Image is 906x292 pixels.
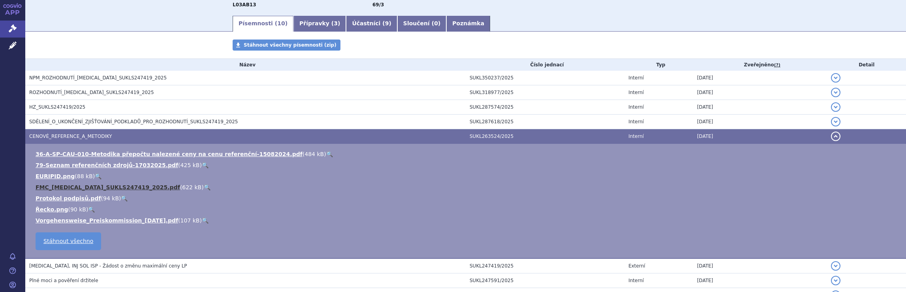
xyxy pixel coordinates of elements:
span: 94 kB [103,195,119,202]
a: Sloučení (0) [397,16,446,32]
td: [DATE] [693,85,827,100]
a: Protokol podpisů.pdf [36,195,101,202]
a: 🔍 [88,206,95,213]
td: [DATE] [693,71,827,85]
span: PLEGRIDY, INJ SOL ISP - Žádost o změnu maximální ceny LP [29,263,187,269]
span: 88 kB [77,173,93,179]
button: detail [831,73,840,83]
span: HZ_SUKLS247419/2025 [29,104,85,110]
th: Název [25,59,466,71]
td: SUKL318977/2025 [466,85,624,100]
td: [DATE] [693,115,827,129]
span: 622 kB [182,184,201,190]
span: Interní [628,75,644,81]
th: Detail [827,59,906,71]
span: SDĚLENÍ_O_UKONČENÍ_ZJIŠŤOVÁNÍ_PODKLADŮ_PRO_ROZHODNUTÍ_SUKLS247419_2025 [29,119,238,124]
span: Interní [628,119,644,124]
span: 10 [277,20,285,26]
li: ( ) [36,150,898,158]
a: Řecko.png [36,206,68,213]
a: Písemnosti (10) [233,16,293,32]
a: Vorgehensweise_Preiskommission_[DATE].pdf [36,217,178,224]
button: detail [831,261,840,271]
strong: interferony a ostatní léčiva k terapii roztroušené sklerózy, parent. [372,2,384,8]
a: 🔍 [95,173,102,179]
a: Účastníci (9) [346,16,397,32]
li: ( ) [36,194,898,202]
span: 3 [334,20,338,26]
button: detail [831,132,840,141]
li: ( ) [36,161,898,169]
td: SUKL350237/2025 [466,71,624,85]
td: [DATE] [693,273,827,288]
span: Interní [628,134,644,139]
span: 484 kB [305,151,324,157]
a: 79-Seznam referenčních zdrojů-17032025.pdf [36,162,178,168]
span: 9 [385,20,389,26]
abbr: (?) [774,62,780,68]
span: 425 kB [180,162,200,168]
a: Stáhnout všechny písemnosti (zip) [233,40,340,51]
button: detail [831,88,840,97]
td: [DATE] [693,258,827,273]
li: ( ) [36,217,898,224]
span: Stáhnout všechny písemnosti (zip) [244,42,336,48]
a: FMC_[MEDICAL_DATA]_SUKLS247419_2025.pdf [36,184,180,190]
td: [DATE] [693,129,827,144]
span: CENOVÉ_REFERENCE_A_METODIKY [29,134,112,139]
th: Zveřejněno [693,59,827,71]
td: SUKL287574/2025 [466,100,624,115]
button: detail [831,276,840,285]
a: EURIPID.png [36,173,75,179]
td: SUKL287618/2025 [466,115,624,129]
a: 🔍 [121,195,128,202]
li: ( ) [36,172,898,180]
span: Interní [628,104,644,110]
th: Číslo jednací [466,59,624,71]
span: ROZHODNUTÍ_PLEGRIDY_SUKLS247419_2025 [29,90,154,95]
button: detail [831,117,840,126]
span: Externí [628,263,645,269]
strong: PEGINTERFERON BETA-1A [233,2,256,8]
a: 36-A-SP-CAU-010-Metodika přepočtu nalezené ceny na cenu referenční-15082024.pdf [36,151,303,157]
td: SUKL247419/2025 [466,258,624,273]
li: ( ) [36,205,898,213]
a: 🔍 [202,217,209,224]
th: Typ [624,59,693,71]
td: [DATE] [693,100,827,115]
span: Interní [628,90,644,95]
a: 🔍 [326,151,333,157]
button: detail [831,102,840,112]
span: 0 [434,20,438,26]
a: Poznámka [446,16,490,32]
a: Přípravky (3) [293,16,346,32]
span: 107 kB [180,217,200,224]
td: SUKL247591/2025 [466,273,624,288]
td: SUKL263524/2025 [466,129,624,144]
a: 🔍 [202,162,209,168]
li: ( ) [36,183,898,191]
a: 🔍 [204,184,211,190]
span: 90 kB [70,206,86,213]
a: Stáhnout všechno [36,232,101,250]
span: Interní [628,278,644,283]
span: NPM_ROZHODNUTÍ_PLEGRIDY_SUKLS247419_2025 [29,75,167,81]
span: Plné moci a pověření držitele [29,278,98,283]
